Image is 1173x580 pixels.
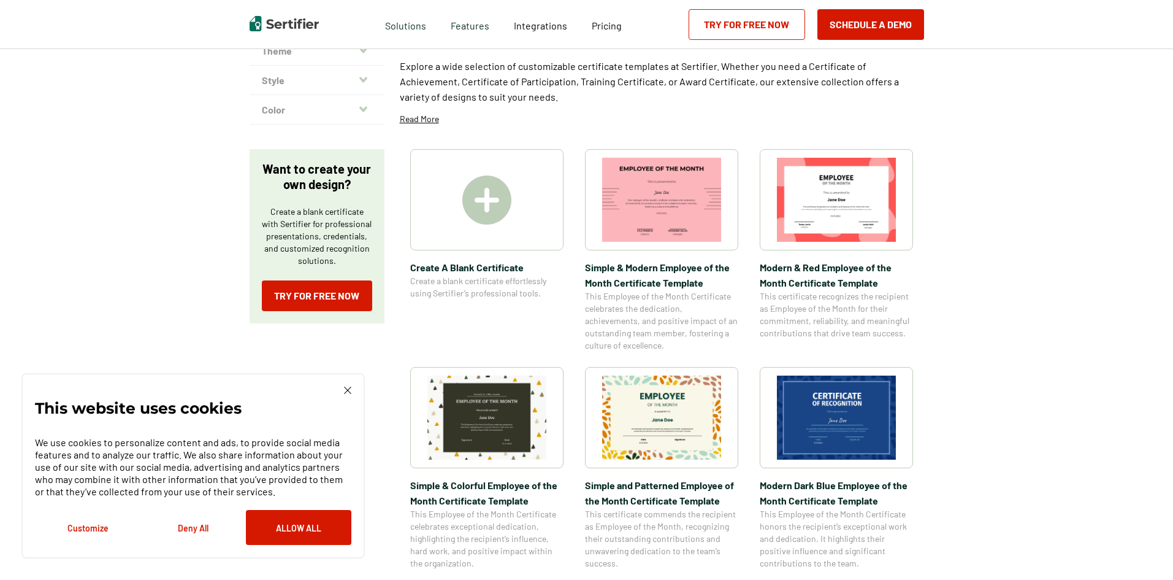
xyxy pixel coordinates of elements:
[760,478,913,508] span: Modern Dark Blue Employee of the Month Certificate Template
[410,367,564,570] a: Simple & Colorful Employee of the Month Certificate TemplateSimple & Colorful Employee of the Mon...
[35,436,351,498] p: We use cookies to personalize content and ads, to provide social media features and to analyze ou...
[410,478,564,508] span: Simple & Colorful Employee of the Month Certificate Template
[760,290,913,339] span: This certificate recognizes the recipient as Employee of the Month for their commitment, reliabil...
[817,9,924,40] button: Schedule a Demo
[410,275,564,300] span: Create a blank certificate effortlessly using Sertifier’s professional tools.
[585,290,738,352] span: This Employee of the Month Certificate celebrates the dedication, achievements, and positive impa...
[514,20,567,31] span: Integrations
[262,206,372,267] p: Create a blank certificate with Sertifier for professional presentations, credentials, and custom...
[462,176,511,225] img: Create A Blank Certificate
[427,376,546,460] img: Simple & Colorful Employee of the Month Certificate Template
[760,149,913,352] a: Modern & Red Employee of the Month Certificate TemplateModern & Red Employee of the Month Certifi...
[35,510,140,545] button: Customize
[592,20,622,31] span: Pricing
[262,161,372,192] p: Want to create your own design?
[585,478,738,508] span: Simple and Patterned Employee of the Month Certificate Template
[1112,521,1173,580] iframe: Chat Widget
[250,36,384,66] button: Theme
[760,260,913,290] span: Modern & Red Employee of the Month Certificate Template
[602,158,721,242] img: Simple & Modern Employee of the Month Certificate Template
[760,508,913,570] span: This Employee of the Month Certificate honors the recipient’s exceptional work and dedication. It...
[140,510,246,545] button: Deny All
[250,16,319,31] img: Sertifier | Digital Credentialing Platform
[585,149,738,352] a: Simple & Modern Employee of the Month Certificate TemplateSimple & Modern Employee of the Month C...
[246,510,351,545] button: Allow All
[760,367,913,570] a: Modern Dark Blue Employee of the Month Certificate TemplateModern Dark Blue Employee of the Month...
[35,402,242,414] p: This website uses cookies
[585,508,738,570] span: This certificate commends the recipient as Employee of the Month, recognizing their outstanding c...
[385,17,426,32] span: Solutions
[250,66,384,95] button: Style
[592,17,622,32] a: Pricing
[585,367,738,570] a: Simple and Patterned Employee of the Month Certificate TemplateSimple and Patterned Employee of t...
[451,17,489,32] span: Features
[344,387,351,394] img: Cookie Popup Close
[250,95,384,125] button: Color
[400,113,439,125] p: Read More
[777,376,896,460] img: Modern Dark Blue Employee of the Month Certificate Template
[400,58,924,104] p: Explore a wide selection of customizable certificate templates at Sertifier. Whether you need a C...
[410,508,564,570] span: This Employee of the Month Certificate celebrates exceptional dedication, highlighting the recipi...
[585,260,738,290] span: Simple & Modern Employee of the Month Certificate Template
[777,158,896,242] img: Modern & Red Employee of the Month Certificate Template
[689,9,805,40] a: Try for Free Now
[262,280,372,311] a: Try for Free Now
[514,17,567,32] a: Integrations
[602,376,721,460] img: Simple and Patterned Employee of the Month Certificate Template
[410,260,564,275] span: Create A Blank Certificate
